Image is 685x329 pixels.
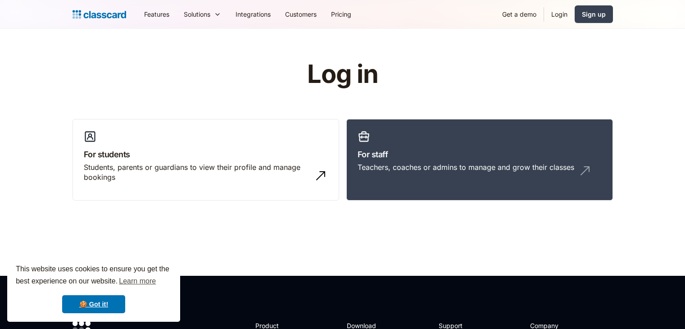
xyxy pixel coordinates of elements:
h1: Log in [200,60,485,88]
div: cookieconsent [7,255,180,322]
div: Students, parents or guardians to view their profile and manage bookings [84,162,310,183]
a: Integrations [228,4,278,24]
a: Features [137,4,177,24]
a: Logo [73,8,126,21]
a: For studentsStudents, parents or guardians to view their profile and manage bookings [73,119,339,201]
a: Customers [278,4,324,24]
span: This website uses cookies to ensure you get the best experience on our website. [16,264,172,288]
a: For staffTeachers, coaches or admins to manage and grow their classes [346,119,613,201]
h3: For staff [358,148,602,160]
a: learn more about cookies [118,274,157,288]
div: Solutions [177,4,228,24]
a: Pricing [324,4,358,24]
div: Solutions [184,9,210,19]
div: Sign up [582,9,606,19]
a: dismiss cookie message [62,295,125,313]
h3: For students [84,148,328,160]
a: Sign up [575,5,613,23]
div: Teachers, coaches or admins to manage and grow their classes [358,162,574,172]
a: Get a demo [495,4,544,24]
a: Login [544,4,575,24]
